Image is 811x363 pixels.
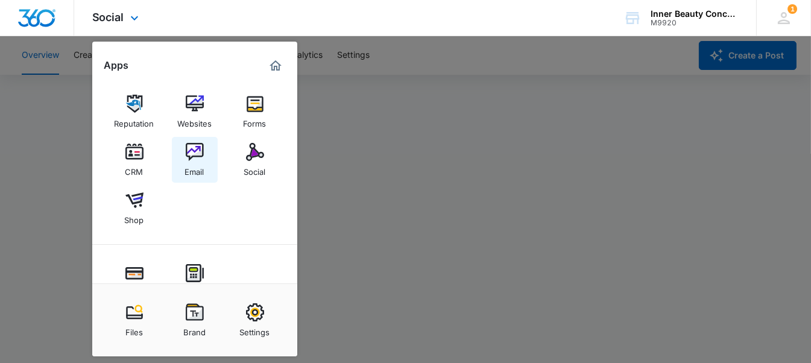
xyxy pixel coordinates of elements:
[177,113,212,128] div: Websites
[185,161,204,177] div: Email
[172,89,218,134] a: Websites
[240,321,270,337] div: Settings
[112,137,157,183] a: CRM
[112,185,157,231] a: Shop
[125,161,144,177] div: CRM
[787,4,797,14] div: notifications count
[104,60,129,71] h2: Apps
[187,282,203,298] div: POS
[125,321,143,337] div: Files
[172,137,218,183] a: Email
[266,56,285,75] a: Marketing 360® Dashboard
[125,209,144,225] div: Shop
[183,321,206,337] div: Brand
[112,89,157,134] a: Reputation
[232,297,278,343] a: Settings
[651,19,739,27] div: account id
[787,4,797,14] span: 1
[244,113,267,128] div: Forms
[651,9,739,19] div: account name
[232,137,278,183] a: Social
[232,89,278,134] a: Forms
[92,11,124,24] span: Social
[172,258,218,304] a: POS
[112,258,157,304] a: Payments
[115,113,154,128] div: Reputation
[244,161,266,177] div: Social
[172,297,218,343] a: Brand
[116,282,153,298] div: Payments
[112,297,157,343] a: Files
